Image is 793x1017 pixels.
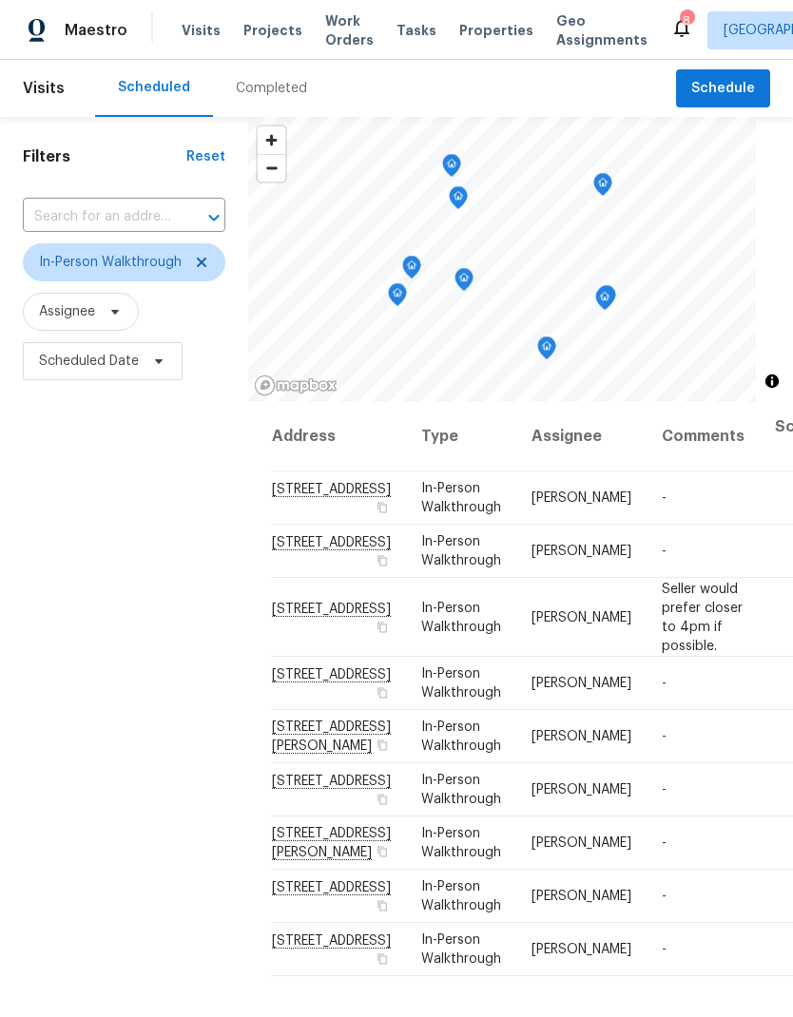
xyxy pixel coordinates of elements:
[532,730,631,743] span: [PERSON_NAME]
[236,79,307,98] div: Completed
[254,374,338,396] a: Mapbox homepage
[243,21,302,40] span: Projects
[532,890,631,903] span: [PERSON_NAME]
[258,154,285,182] button: Zoom out
[406,402,516,471] th: Type
[595,287,614,317] div: Map marker
[182,21,221,40] span: Visits
[23,147,186,166] h1: Filters
[532,491,631,505] span: [PERSON_NAME]
[201,204,227,231] button: Open
[421,720,501,753] span: In-Person Walkthrough
[532,783,631,796] span: [PERSON_NAME]
[374,618,391,635] button: Copy Address
[532,677,631,690] span: [PERSON_NAME]
[374,499,391,516] button: Copy Address
[374,684,391,701] button: Copy Address
[662,943,667,956] span: -
[39,302,95,321] span: Assignee
[402,256,421,285] div: Map marker
[374,791,391,808] button: Copy Address
[516,402,647,471] th: Assignee
[421,535,501,567] span: In-Person Walkthrough
[271,402,406,471] th: Address
[676,69,770,108] button: Schedule
[374,843,391,860] button: Copy Address
[258,155,285,182] span: Zoom out
[421,933,501,966] span: In-Person Walkthrough
[388,283,407,313] div: Map marker
[532,836,631,850] span: [PERSON_NAME]
[374,950,391,968] button: Copy Address
[396,24,436,37] span: Tasks
[421,880,501,912] span: In-Person Walkthrough
[662,730,667,743] span: -
[325,11,374,49] span: Work Orders
[455,268,474,297] div: Map marker
[374,552,391,569] button: Copy Address
[421,827,501,859] span: In-Person Walkthrough
[532,943,631,956] span: [PERSON_NAME]
[662,836,667,850] span: -
[421,774,501,806] span: In-Person Walkthrough
[421,482,501,514] span: In-Person Walkthrough
[532,545,631,558] span: [PERSON_NAME]
[248,117,756,402] canvas: Map
[662,783,667,796] span: -
[374,737,391,754] button: Copy Address
[532,610,631,624] span: [PERSON_NAME]
[186,147,225,166] div: Reset
[556,11,648,49] span: Geo Assignments
[258,126,285,154] button: Zoom in
[39,352,139,371] span: Scheduled Date
[421,601,501,633] span: In-Person Walkthrough
[691,77,755,101] span: Schedule
[65,21,127,40] span: Maestro
[39,253,182,272] span: In-Person Walkthrough
[449,186,468,216] div: Map marker
[761,370,783,393] button: Toggle attribution
[662,890,667,903] span: -
[597,285,616,315] div: Map marker
[680,11,693,30] div: 8
[662,677,667,690] span: -
[442,154,461,183] div: Map marker
[766,371,778,392] span: Toggle attribution
[459,21,533,40] span: Properties
[593,173,612,202] div: Map marker
[662,491,667,505] span: -
[662,545,667,558] span: -
[647,402,760,471] th: Comments
[662,582,743,652] span: Seller would prefer closer to 4pm if possible.
[421,667,501,700] span: In-Person Walkthrough
[374,897,391,914] button: Copy Address
[23,67,65,109] span: Visits
[537,336,556,366] div: Map marker
[118,78,190,97] div: Scheduled
[23,202,172,232] input: Search for an address...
